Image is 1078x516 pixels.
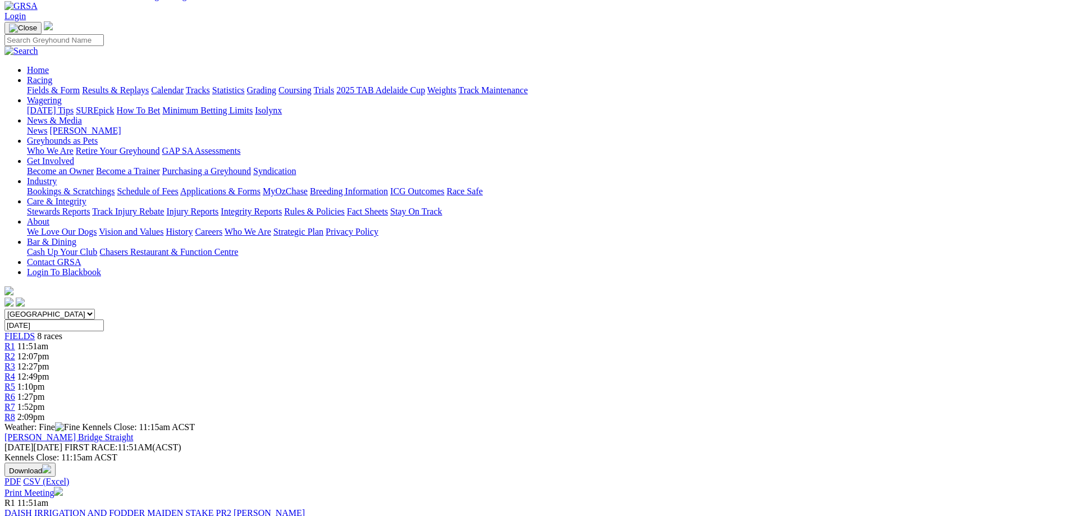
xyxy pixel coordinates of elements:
[27,257,81,267] a: Contact GRSA
[166,227,193,236] a: History
[4,298,13,307] img: facebook.svg
[27,106,74,115] a: [DATE] Tips
[4,331,35,341] span: FIELDS
[4,432,133,442] a: [PERSON_NAME] Bridge Straight
[27,146,1074,156] div: Greyhounds as Pets
[27,207,1074,217] div: Care & Integrity
[4,341,15,351] a: R1
[17,362,49,371] span: 12:27pm
[4,463,56,477] button: Download
[17,382,45,391] span: 1:10pm
[17,402,45,412] span: 1:52pm
[4,477,21,486] a: PDF
[162,106,253,115] a: Minimum Betting Limits
[82,422,195,432] span: Kennels Close: 11:15am ACST
[17,372,49,381] span: 12:49pm
[76,146,160,156] a: Retire Your Greyhound
[4,46,38,56] img: Search
[310,186,388,196] a: Breeding Information
[27,75,52,85] a: Racing
[17,412,45,422] span: 2:09pm
[27,116,82,125] a: News & Media
[16,298,25,307] img: twitter.svg
[225,227,271,236] a: Who We Are
[49,126,121,135] a: [PERSON_NAME]
[65,442,181,452] span: 11:51AM(ACST)
[99,227,163,236] a: Vision and Values
[162,166,251,176] a: Purchasing a Greyhound
[263,186,308,196] a: MyOzChase
[27,126,1074,136] div: News & Media
[99,247,238,257] a: Chasers Restaurant & Function Centre
[446,186,482,196] a: Race Safe
[221,207,282,216] a: Integrity Reports
[273,227,323,236] a: Strategic Plan
[17,341,48,351] span: 11:51am
[390,207,442,216] a: Stay On Track
[27,227,97,236] a: We Love Our Dogs
[459,85,528,95] a: Track Maintenance
[326,227,378,236] a: Privacy Policy
[4,319,104,331] input: Select date
[27,237,76,246] a: Bar & Dining
[65,442,117,452] span: FIRST RACE:
[9,24,37,33] img: Close
[27,217,49,226] a: About
[186,85,210,95] a: Tracks
[347,207,388,216] a: Fact Sheets
[4,488,63,497] a: Print Meeting
[55,422,80,432] img: Fine
[27,207,90,216] a: Stewards Reports
[27,85,80,95] a: Fields & Form
[27,95,62,105] a: Wagering
[4,351,15,361] a: R2
[4,442,34,452] span: [DATE]
[162,146,241,156] a: GAP SA Assessments
[23,477,69,486] a: CSV (Excel)
[180,186,261,196] a: Applications & Forms
[42,464,51,473] img: download.svg
[82,85,149,95] a: Results & Replays
[17,351,49,361] span: 12:07pm
[27,227,1074,237] div: About
[390,186,444,196] a: ICG Outcomes
[96,166,160,176] a: Become a Trainer
[17,392,45,401] span: 1:27pm
[27,166,94,176] a: Become an Owner
[4,412,15,422] a: R8
[4,477,1074,487] div: Download
[27,247,1074,257] div: Bar & Dining
[27,186,1074,197] div: Industry
[4,286,13,295] img: logo-grsa-white.png
[4,372,15,381] a: R4
[37,331,62,341] span: 8 races
[92,207,164,216] a: Track Injury Rebate
[4,498,15,508] span: R1
[151,85,184,95] a: Calendar
[27,176,57,186] a: Industry
[27,186,115,196] a: Bookings & Scratchings
[4,442,62,452] span: [DATE]
[4,34,104,46] input: Search
[4,422,82,432] span: Weather: Fine
[278,85,312,95] a: Coursing
[4,402,15,412] a: R7
[27,166,1074,176] div: Get Involved
[4,392,15,401] a: R6
[4,362,15,371] a: R3
[247,85,276,95] a: Grading
[44,21,53,30] img: logo-grsa-white.png
[27,85,1074,95] div: Racing
[117,186,178,196] a: Schedule of Fees
[195,227,222,236] a: Careers
[17,498,48,508] span: 11:51am
[4,1,38,11] img: GRSA
[4,382,15,391] a: R5
[27,247,97,257] a: Cash Up Your Club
